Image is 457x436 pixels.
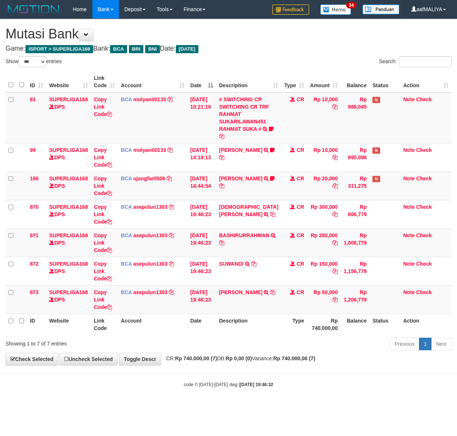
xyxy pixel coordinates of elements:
[121,289,132,295] span: BCA
[346,2,356,8] span: 34
[403,147,415,153] a: Note
[307,92,341,143] td: Rp 10,000
[403,204,415,210] a: Note
[94,289,112,310] a: Copy Link Code
[129,45,143,53] span: BRI
[341,71,369,92] th: Balance
[403,96,415,102] a: Note
[332,183,338,189] a: Copy Rp 20,000 to clipboard
[30,204,38,210] span: 870
[400,71,451,92] th: Action: activate to sort column ascending
[6,337,185,347] div: Showing 1 to 7 of 7 entries
[176,45,198,53] span: [DATE]
[133,176,165,181] a: ujangfar0506
[169,289,174,295] a: Copy asepulun1303 to clipboard
[297,232,304,238] span: CR
[362,4,399,14] img: panduan.png
[419,338,432,350] a: 1
[379,56,451,67] label: Search:
[219,133,224,139] a: Copy # SWITCHING CR SWITCHING CR TRF RAHMAT SUKARILAWAN451 RAHMAT SUKA # to clipboard
[307,228,341,257] td: Rp 200,000
[416,96,432,102] a: Check
[169,232,174,238] a: Copy asepulun1303 to clipboard
[341,228,369,257] td: Rp 1,006,779
[133,204,168,210] a: asepulun1303
[6,4,62,15] img: MOTION_logo.png
[272,4,309,15] img: Feedback.jpg
[30,96,36,102] span: 81
[403,232,415,238] a: Note
[219,289,262,295] a: [PERSON_NAME]
[297,147,304,153] span: CR
[307,285,341,314] td: Rp 50,000
[341,200,369,228] td: Rp 806,779
[18,56,46,67] select: Showentries
[49,147,88,153] a: SUPERLIGA168
[332,211,338,217] a: Copy Rp 300,000 to clipboard
[49,96,88,102] a: SUPERLIGA168
[46,285,91,314] td: DPS
[121,261,132,267] span: BCA
[187,285,216,314] td: [DATE] 19:46:23
[219,204,278,217] a: [DEMOGRAPHIC_DATA][PERSON_NAME]
[372,147,380,154] span: Has Note
[416,232,432,238] a: Check
[163,355,316,361] span: CR: DB: Variance:
[30,261,38,267] span: 872
[341,171,369,200] td: Rp 311,275
[270,289,275,295] a: Copy BAMBANG PRASETIYO to clipboard
[332,268,338,274] a: Copy Rp 150,000 to clipboard
[59,353,117,365] a: Uncheck Selected
[332,104,338,110] a: Copy Rp 10,000 to clipboard
[169,204,174,210] a: Copy asepulun1303 to clipboard
[341,92,369,143] td: Rp 988,045
[121,96,132,102] span: BCA
[167,147,173,153] a: Copy mulyanti0133 to clipboard
[320,4,351,15] img: Button%20Memo.svg
[270,211,275,217] a: Copy MUHAMMAD NUR to clipboard
[400,314,451,335] th: Action
[133,147,166,153] a: mulyanti0133
[6,45,451,52] h4: Game: Bank: Date:
[341,285,369,314] td: Rp 1,206,779
[119,353,161,365] a: Toggle Descr
[46,143,91,171] td: DPS
[240,382,273,387] strong: [DATE] 19:46:32
[46,314,91,335] th: Website
[110,45,127,53] span: BCA
[372,176,380,182] span: Has Note
[46,71,91,92] th: Website: activate to sort column ascending
[187,200,216,228] td: [DATE] 19:46:23
[167,176,172,181] a: Copy ujangfar0506 to clipboard
[46,171,91,200] td: DPS
[416,147,432,153] a: Check
[6,27,451,41] h1: Mutasi Bank
[121,147,132,153] span: BCA
[27,71,46,92] th: ID: activate to sort column ascending
[118,314,187,335] th: Account
[403,261,415,267] a: Note
[175,355,217,361] strong: Rp 740.000,00 (7)
[369,71,400,92] th: Status
[94,232,112,253] a: Copy Link Code
[30,176,38,181] span: 166
[332,297,338,303] a: Copy Rp 50,000 to clipboard
[332,240,338,246] a: Copy Rp 200,000 to clipboard
[226,355,252,361] strong: Rp 0,00 (0)
[6,56,62,67] label: Show entries
[307,143,341,171] td: Rp 10,000
[121,204,132,210] span: BCA
[187,92,216,143] td: [DATE] 10:21:10
[94,96,112,117] a: Copy Link Code
[416,176,432,181] a: Check
[133,232,168,238] a: asepulun1303
[341,257,369,285] td: Rp 1,156,779
[403,176,415,181] a: Note
[121,232,132,238] span: BCA
[46,92,91,143] td: DPS
[187,257,216,285] td: [DATE] 19:46:23
[297,176,304,181] span: CR
[219,176,262,181] a: [PERSON_NAME]
[251,261,256,267] a: Copy SUWANDI to clipboard
[341,143,369,171] td: Rp 895,096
